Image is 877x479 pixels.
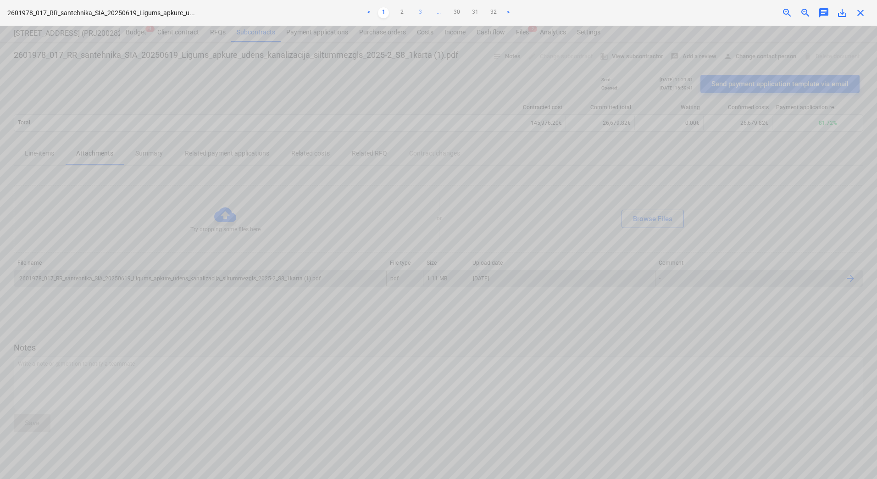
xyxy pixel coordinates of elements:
[415,7,426,18] a: Page 3
[488,7,499,18] a: Page 32
[451,7,462,18] a: Page 30
[433,7,444,18] a: ...
[470,7,481,18] a: Page 31
[831,435,877,479] iframe: Chat Widget
[396,7,407,18] a: Page 2
[378,7,389,18] a: Page 1 is your current page
[503,7,514,18] a: Next page
[363,7,374,18] a: Previous page
[7,8,195,18] p: 2601978_017_RR_santehnika_SIA_20250619_Ligums_apkure_u...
